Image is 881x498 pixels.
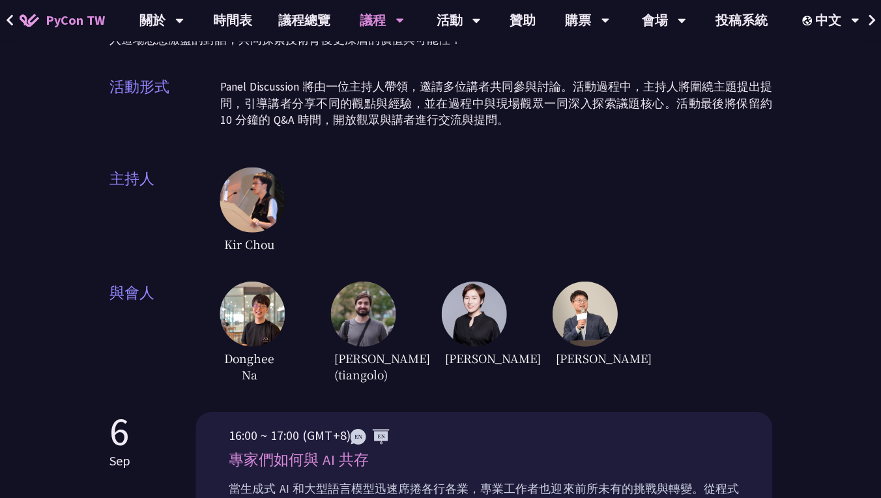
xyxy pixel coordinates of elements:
[229,448,738,471] p: 專家們如何與 AI 共存
[220,233,278,256] span: Kir Chou
[220,168,285,233] img: Kir Chou
[552,347,611,370] span: [PERSON_NAME]
[7,5,118,37] a: PyCon TW
[109,451,130,471] p: Sep
[109,412,130,451] p: 6
[109,76,220,141] span: 活動形式
[350,429,389,445] img: ENEN.5a408d1.svg
[220,80,772,128] p: Panel Discussion 將由一位主持人帶領，邀請多位講者共同參與討論。活動過程中，主持人將圍繞主題提出提問，引導講者分享不同的觀點與經驗，並在過程中與現場觀眾一同深入探索議題核心。活動...
[441,347,500,370] span: [PERSON_NAME]
[441,282,506,347] img: TicaLin.61491bf.png
[220,282,285,347] img: DongheeNa.093fe47.jpeg
[330,347,389,386] span: [PERSON_NAME] (tiangolo)
[109,282,220,386] span: 與會人
[229,426,738,445] p: 16:00 ~ 17:00 (GMT+8)
[20,14,39,27] img: Home icon of PyCon TW 2025
[330,282,396,347] img: Sebasti%C3%A1nRam%C3%ADrez.1365658.jpeg
[109,168,220,256] span: 主持人
[220,347,278,386] span: Donghee Na
[552,282,617,347] img: YCChen.e5e7a43.jpg
[46,11,105,31] span: PyCon TW
[802,16,815,26] img: Locale Icon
